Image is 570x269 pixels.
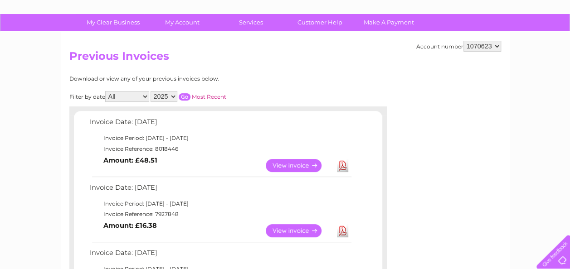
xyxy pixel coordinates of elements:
td: Invoice Date: [DATE] [88,182,353,198]
a: Telecoms [458,38,486,45]
a: My Account [145,14,219,31]
a: Customer Help [283,14,357,31]
a: View [266,159,332,172]
td: Invoice Date: [DATE] [88,116,353,133]
a: Blog [491,38,504,45]
h2: Previous Invoices [69,50,501,67]
div: Account number [416,41,501,52]
a: Water [410,38,428,45]
div: Filter by date [69,91,307,102]
td: Invoice Date: [DATE] [88,247,353,264]
a: Services [214,14,288,31]
td: Invoice Reference: 8018446 [88,144,353,154]
a: Download [337,159,348,172]
b: Amount: £48.51 [103,156,157,164]
td: Invoice Reference: 7927848 [88,209,353,220]
a: My Clear Business [76,14,151,31]
a: 0333 014 3131 [399,5,462,16]
a: Make A Payment [351,14,426,31]
div: Clear Business is a trading name of Verastar Limited (registered in [GEOGRAPHIC_DATA] No. 3667643... [71,5,500,44]
a: Contact [510,38,532,45]
a: Download [337,224,348,237]
b: Amount: £16.38 [103,221,157,230]
img: logo.png [20,24,66,51]
a: Energy [433,38,453,45]
div: Download or view any of your previous invoices below. [69,76,307,82]
td: Invoice Period: [DATE] - [DATE] [88,198,353,209]
a: Most Recent [192,93,226,100]
td: Invoice Period: [DATE] - [DATE] [88,133,353,144]
a: Log out [540,38,561,45]
a: View [266,224,332,237]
